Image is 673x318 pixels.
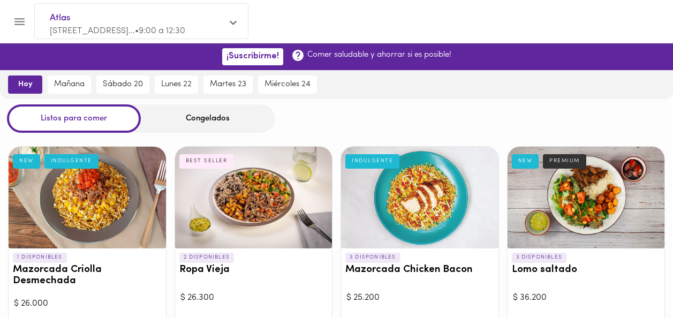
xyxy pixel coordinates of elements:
[155,75,198,94] button: lunes 22
[226,51,279,62] span: ¡Suscribirme!
[512,264,661,276] h3: Lomo saltado
[307,49,451,60] p: Comer saludable y ahorrar si es posible!
[6,9,33,35] button: Menu
[513,292,660,304] div: $ 36.200
[8,75,42,94] button: hoy
[13,253,67,262] p: 1 DISPONIBLES
[508,147,665,248] div: Lomo saltado
[210,80,246,89] span: martes 23
[161,80,192,89] span: lunes 22
[96,75,149,94] button: sábado 20
[345,154,399,168] div: INDULGENTE
[48,75,91,94] button: mañana
[44,154,99,168] div: INDULGENTE
[175,147,332,248] div: Ropa Vieja
[50,11,222,25] span: Atlas
[9,147,166,248] div: Mazorcada Criolla Desmechada
[179,253,235,262] p: 2 DISPONIBLES
[141,104,275,133] div: Congelados
[341,147,498,248] div: Mazorcada Chicken Bacon
[7,104,141,133] div: Listos para comer
[179,154,234,168] div: BEST SELLER
[180,292,327,304] div: $ 26.300
[543,154,586,168] div: PREMIUM
[512,253,567,262] p: 3 DISPONIBLES
[179,264,328,276] h3: Ropa Vieja
[54,80,85,89] span: mañana
[103,80,143,89] span: sábado 20
[50,27,185,35] span: [STREET_ADDRESS]... • 9:00 a 12:30
[345,253,400,262] p: 3 DISPONIBLES
[512,154,539,168] div: NEW
[222,48,283,65] button: ¡Suscribirme!
[346,292,493,304] div: $ 25.200
[264,80,311,89] span: miércoles 24
[13,264,162,287] h3: Mazorcada Criolla Desmechada
[258,75,317,94] button: miércoles 24
[345,264,494,276] h3: Mazorcada Chicken Bacon
[13,154,40,168] div: NEW
[203,75,253,94] button: martes 23
[14,298,161,310] div: $ 26.000
[16,80,35,89] span: hoy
